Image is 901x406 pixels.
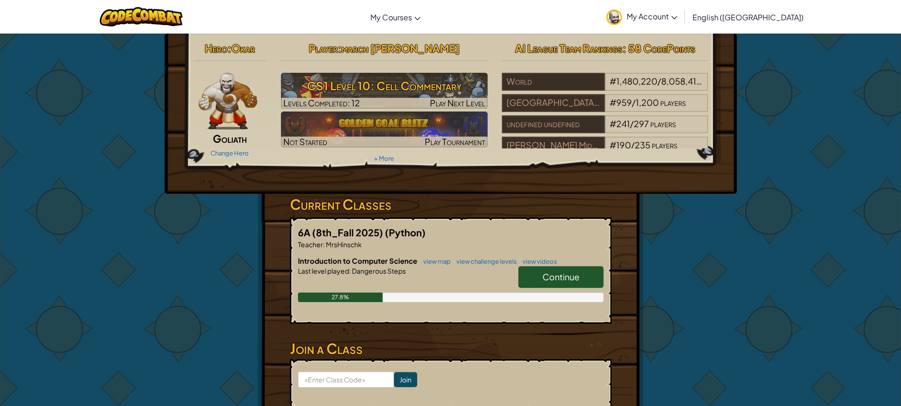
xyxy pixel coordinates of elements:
img: CS1 Level 10: Cell Commentary [281,73,488,109]
a: view challenge levels [452,258,517,265]
input: Join [394,372,417,387]
span: MrsHinschk [325,240,362,249]
span: 1,480,220 [616,76,657,86]
span: Continue [542,271,579,282]
span: Introduction to Computer Science [298,256,419,265]
span: 241 [616,118,630,129]
span: / [631,139,635,150]
h3: CS1 Level 10: Cell Commentary [281,75,488,96]
span: Last level played [298,267,349,275]
span: English ([GEOGRAPHIC_DATA]) [692,12,804,22]
span: # [610,139,616,150]
span: Player [309,42,338,55]
div: undefined undefined [502,115,605,133]
div: 27.8% [298,293,383,302]
span: players [650,118,676,129]
span: : [338,42,341,55]
div: [PERSON_NAME] Middle School 07 [502,137,605,155]
img: goliath-pose.png [199,73,258,130]
span: 190 [616,139,631,150]
span: / [657,76,661,86]
a: Change Hero [210,149,249,157]
a: My Account [602,2,682,32]
span: Okar [231,42,255,55]
span: Not Started [283,136,327,147]
span: (Python) [385,226,426,238]
span: players [703,76,728,86]
span: : [349,267,351,275]
span: players [660,97,686,108]
span: Play Tournament [425,136,485,147]
span: 1,200 [636,97,659,108]
span: 8,058,415 [661,76,702,86]
span: / [630,118,634,129]
span: Hero [205,42,227,55]
input: <Enter Class Code> [298,371,394,388]
span: Play Next Level [430,97,485,108]
span: : 58 CodePoints [622,42,695,55]
span: Goliath [213,132,247,145]
div: World [502,73,605,91]
a: [PERSON_NAME] Middle School 07#190/235players [502,146,709,156]
a: English ([GEOGRAPHIC_DATA]) [688,4,808,30]
a: + More [374,155,394,162]
span: My Account [627,11,677,21]
span: 297 [634,118,649,129]
a: view videos [518,258,557,265]
span: AI League Team Rankings [515,42,622,55]
a: Play Next Level [281,73,488,109]
span: march [PERSON_NAME] [341,42,460,55]
span: 235 [635,139,650,150]
a: [GEOGRAPHIC_DATA] 49 5#959/1,200players [502,103,709,114]
a: My Courses [366,4,425,30]
div: [GEOGRAPHIC_DATA] 49 5 [502,94,605,112]
span: 959 [616,97,632,108]
a: undefined undefined#241/297players [502,124,709,135]
span: # [610,118,616,129]
a: Not StartedPlay Tournament [281,112,488,147]
span: # [610,97,616,108]
h3: Current Classes [290,194,612,215]
img: Golden Goal [281,112,488,147]
img: CodeCombat logo [100,7,183,26]
h3: Join a Class [290,338,612,359]
span: players [652,139,677,150]
span: # [610,76,616,86]
span: My Courses [370,12,412,22]
span: : [323,240,325,249]
span: / [632,97,636,108]
img: avatar [606,9,622,25]
span: Teacher [298,240,323,249]
span: 6A (8th_Fall 2025) [298,226,385,238]
span: : [227,42,231,55]
span: Levels Completed: 12 [283,97,360,108]
a: World#1,480,220/8,058,415players [502,82,709,93]
a: view map [419,258,451,265]
span: Dangerous Steps [351,267,406,275]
